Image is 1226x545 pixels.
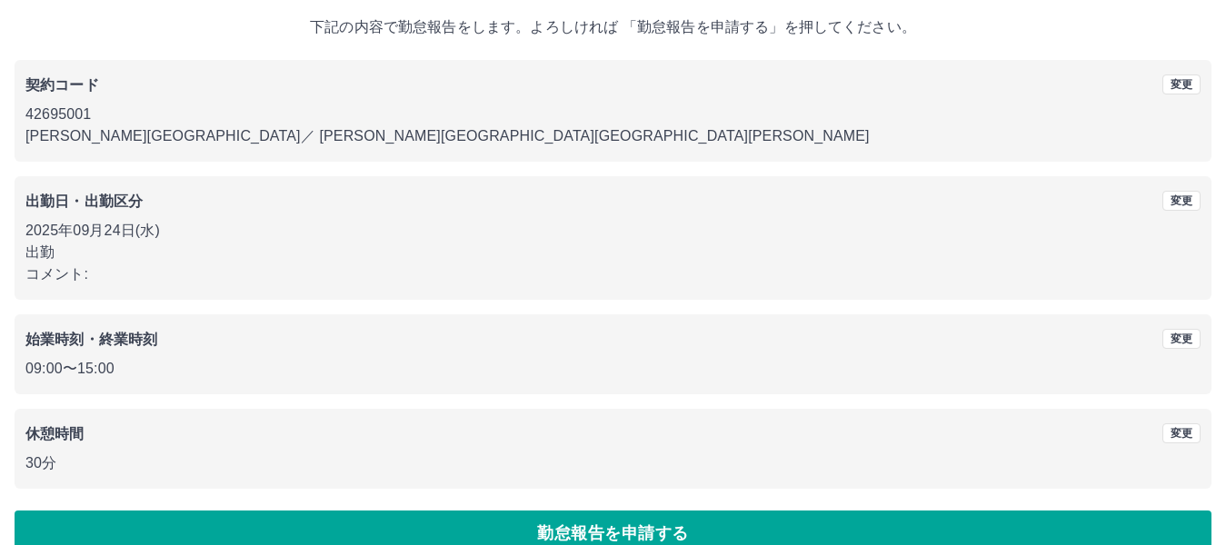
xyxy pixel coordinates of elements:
[25,125,1201,147] p: [PERSON_NAME][GEOGRAPHIC_DATA] ／ [PERSON_NAME][GEOGRAPHIC_DATA][GEOGRAPHIC_DATA][PERSON_NAME]
[25,452,1201,474] p: 30分
[25,77,99,93] b: 契約コード
[15,16,1211,38] p: 下記の内容で勤怠報告をします。よろしければ 「勤怠報告を申請する」を押してください。
[25,263,1201,285] p: コメント:
[1162,423,1201,443] button: 変更
[25,358,1201,380] p: 09:00 〜 15:00
[25,104,1201,125] p: 42695001
[1162,329,1201,349] button: 変更
[25,242,1201,263] p: 出勤
[25,332,157,347] b: 始業時刻・終業時刻
[25,426,85,441] b: 休憩時間
[25,193,143,209] b: 出勤日・出勤区分
[1162,191,1201,211] button: 変更
[25,220,1201,242] p: 2025年09月24日(水)
[1162,74,1201,94] button: 変更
